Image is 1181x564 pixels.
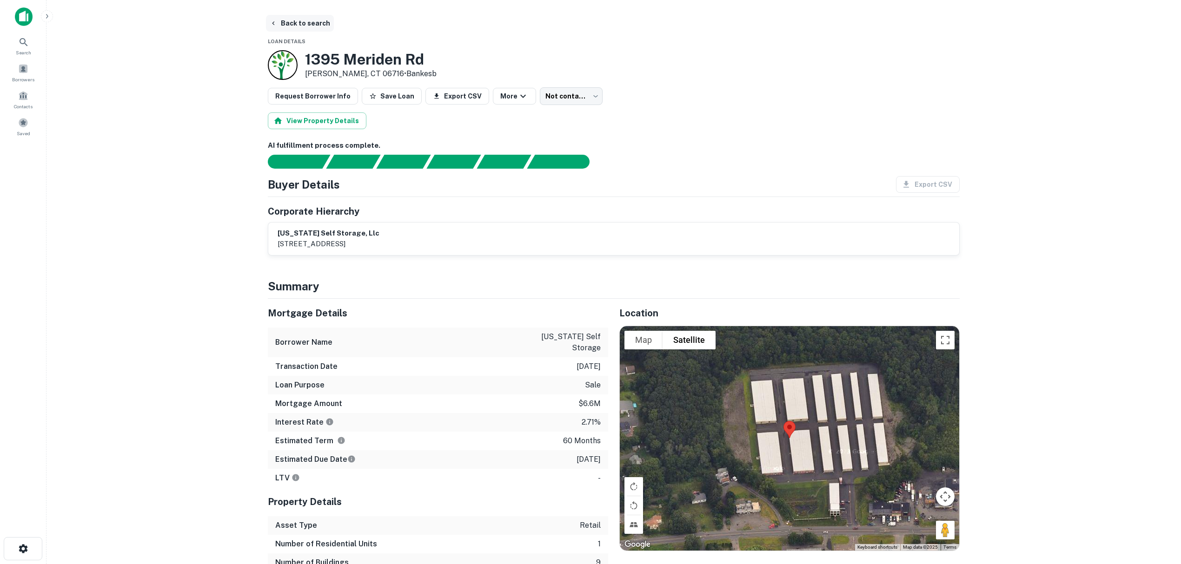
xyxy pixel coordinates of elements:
button: Tilt map [624,515,643,534]
svg: LTVs displayed on the website are for informational purposes only and may be reported incorrectly... [292,473,300,482]
h6: [US_STATE] self storage, llc [278,228,379,239]
span: Saved [17,130,30,137]
img: Google [622,538,653,551]
button: Request Borrower Info [268,88,358,105]
button: More [493,88,536,105]
p: - [598,472,601,484]
button: Rotate map clockwise [624,477,643,496]
p: [PERSON_NAME], CT 06716 • [305,68,437,79]
h6: AI fulfillment process complete. [268,140,960,151]
span: Contacts [14,103,33,110]
h5: Property Details [268,495,608,509]
h6: Estimated Term [275,435,345,446]
svg: Estimate is based on a standard schedule for this type of loan. [347,455,356,463]
button: Show street map [624,331,663,349]
button: Back to search [266,15,334,32]
h6: Asset Type [275,520,317,531]
button: Drag Pegman onto the map to open Street View [936,521,955,539]
button: Keyboard shortcuts [857,544,897,551]
h6: Mortgage Amount [275,398,342,409]
p: [US_STATE] self storage [517,331,601,354]
a: Open this area in Google Maps (opens a new window) [622,538,653,551]
div: Your request is received and processing... [326,155,380,169]
h5: Location [619,306,960,320]
div: Principals found, still searching for contact information. This may take time... [477,155,531,169]
a: Terms (opens in new tab) [943,544,956,550]
svg: Term is based on a standard schedule for this type of loan. [337,436,345,445]
div: Sending borrower request to AI... [257,155,326,169]
h4: Summary [268,278,960,295]
div: Not contacted [540,87,603,105]
a: Saved [3,114,44,139]
h6: LTV [275,472,300,484]
button: Show satellite imagery [663,331,716,349]
p: [DATE] [577,361,601,372]
button: Export CSV [425,88,489,105]
p: 2.71% [582,417,601,428]
button: Rotate map counterclockwise [624,496,643,515]
button: Toggle fullscreen view [936,331,955,349]
button: Save Loan [362,88,422,105]
h5: Corporate Hierarchy [268,204,359,218]
span: Search [16,49,31,56]
h6: Number of Residential Units [275,538,377,550]
a: Borrowers [3,60,44,85]
svg: The interest rates displayed on the website are for informational purposes only and may be report... [325,418,334,426]
a: Bankesb [406,69,437,78]
h6: Borrower Name [275,337,332,348]
a: Search [3,33,44,58]
p: retail [580,520,601,531]
h6: Loan Purpose [275,380,325,391]
p: 60 months [563,435,601,446]
img: capitalize-icon.png [15,7,33,26]
h6: Estimated Due Date [275,454,356,465]
p: [STREET_ADDRESS] [278,238,379,249]
div: AI fulfillment process complete. [527,155,601,169]
button: Map camera controls [936,487,955,506]
span: Map data ©2025 [903,544,938,550]
h6: Interest Rate [275,417,334,428]
h6: Transaction Date [275,361,338,372]
h4: Buyer Details [268,176,340,193]
div: Documents found, AI parsing details... [376,155,431,169]
h5: Mortgage Details [268,306,608,320]
p: sale [585,380,601,391]
a: Contacts [3,87,44,112]
h3: 1395 Meriden Rd [305,51,437,68]
p: [DATE] [577,454,601,465]
span: Borrowers [12,76,34,83]
iframe: Chat Widget [1135,490,1181,534]
div: Principals found, AI now looking for contact information... [426,155,481,169]
button: View Property Details [268,112,366,129]
p: 1 [598,538,601,550]
p: $6.6m [578,398,601,409]
span: Loan Details [268,39,305,44]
